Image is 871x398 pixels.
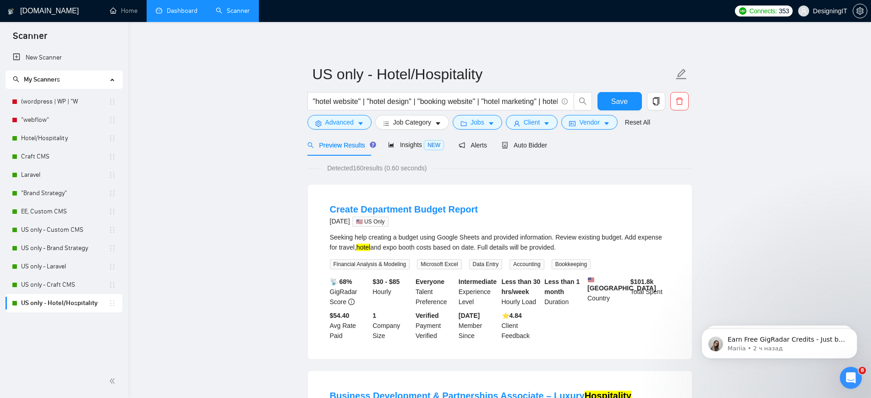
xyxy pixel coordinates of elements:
span: Alerts [459,142,487,149]
li: New Scanner [5,49,122,67]
li: (wordpress | WP | "W [5,93,122,111]
b: Everyone [416,278,444,285]
a: New Scanner [13,49,115,67]
span: Data Entry [469,259,503,269]
b: [DATE] [459,312,480,319]
button: idcardVendorcaret-down [561,115,617,130]
li: Laravel [5,166,122,184]
span: Job Category [393,117,431,127]
span: caret-down [357,120,364,127]
div: GigRadar Score [328,277,371,307]
div: Tooltip anchor [369,141,377,149]
span: Save [611,96,628,107]
div: Hourly Load [500,277,543,307]
b: Less than 30 hrs/week [502,278,541,295]
li: Craft CMS [5,147,122,166]
b: Verified [416,312,439,319]
mark: hotel [356,244,370,251]
iframe: Intercom live chat [840,367,862,389]
span: holder [109,208,116,215]
span: Client [524,117,540,127]
a: setting [853,7,867,15]
div: Seeking help creating a budget using Google Sheets and provided information. Review existing budg... [330,232,670,252]
span: robot [502,142,508,148]
span: delete [671,97,688,105]
input: Scanner name... [312,63,674,86]
span: Microsoft Excel [417,259,461,269]
span: Jobs [471,117,484,127]
div: Experience Level [457,277,500,307]
img: logo [8,4,14,19]
li: US only - Brand Strategy [5,239,122,257]
span: info-circle [562,98,568,104]
b: Less than 1 month [544,278,580,295]
a: US only - Laravel [21,257,109,276]
span: My Scanners [13,76,60,83]
iframe: Intercom notifications сообщение [688,309,871,373]
span: Advanced [325,117,354,127]
button: delete [670,92,689,110]
li: EE, Custom CMS [5,202,122,221]
span: 8 [859,367,866,374]
span: holder [109,226,116,234]
span: copy [647,97,665,105]
a: (wordpress | WP | "W [21,93,109,111]
li: "Brand Strategy" [5,184,122,202]
li: US only - Craft CMS [5,276,122,294]
span: 🇺🇸 US Only [352,217,389,227]
a: US only - Brand Strategy [21,239,109,257]
a: "webflow" [21,111,109,129]
b: 1 [373,312,376,319]
span: holder [109,153,116,160]
div: Payment Verified [414,311,457,341]
button: Save [597,92,642,110]
li: US only - Laravel [5,257,122,276]
b: $54.40 [330,312,350,319]
a: homeHome [110,7,137,15]
div: Client Feedback [500,311,543,341]
span: search [13,76,19,82]
span: Preview Results [307,142,373,149]
b: ⭐️ 4.84 [502,312,522,319]
b: Intermediate [459,278,497,285]
span: info-circle [348,299,355,305]
a: "Brand Strategy" [21,184,109,202]
span: edit [675,68,687,80]
span: My Scanners [24,76,60,83]
span: Scanner [5,29,55,49]
button: copy [647,92,665,110]
button: userClientcaret-down [506,115,558,130]
span: caret-down [603,120,610,127]
span: Connects: [749,6,777,16]
span: holder [109,116,116,124]
span: caret-down [435,120,441,127]
span: idcard [569,120,575,127]
li: Hotel/Hospitality [5,129,122,147]
li: "webflow" [5,111,122,129]
span: user [514,120,520,127]
span: double-left [109,376,118,386]
li: US only - Custom CMS [5,221,122,239]
span: search [574,97,592,105]
div: Hourly [371,277,414,307]
span: NEW [424,140,444,150]
a: EE, Custom CMS [21,202,109,221]
a: US only - Hotel/Hospitality [21,294,109,312]
span: holder [109,135,116,142]
span: holder [109,171,116,179]
div: Country [586,277,629,307]
a: Hotel/Hospitality [21,129,109,147]
span: Insights [388,141,444,148]
div: Total Spent [629,277,672,307]
button: search [574,92,592,110]
a: Reset All [625,117,650,127]
span: Financial Analysis & Modeling [330,259,410,269]
b: $ 101.8k [630,278,654,285]
span: bars [383,120,389,127]
span: folder [460,120,467,127]
span: notification [459,142,465,148]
